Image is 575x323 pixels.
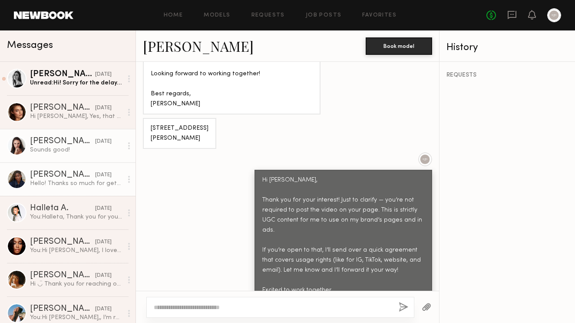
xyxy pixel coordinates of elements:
[262,175,424,305] div: Hi [PERSON_NAME], Thank you for your interest! Just to clarify — you’re not required to post the ...
[251,13,285,18] a: Requests
[30,146,122,154] div: Sounds good!
[30,171,95,179] div: [PERSON_NAME]
[95,171,112,179] div: [DATE]
[30,70,95,79] div: [PERSON_NAME]
[446,72,568,78] div: REQUESTS
[30,204,95,213] div: Halleta A.
[30,112,122,121] div: Hi [PERSON_NAME], Yes, that sounds great! So together, that would be $500, but I know you’re look...
[446,43,568,53] div: History
[30,246,122,255] div: You: Hi [PERSON_NAME], I love your content, it really aligns with the image and vision of IDRÉIS ...
[7,40,53,50] span: Messages
[95,305,112,313] div: [DATE]
[30,305,95,313] div: [PERSON_NAME]
[30,280,122,288] div: Hi ◡̈ Thank you for reaching out. My rate for what you are looking for starts at $500. I have a f...
[151,124,208,144] div: [STREET_ADDRESS] [PERSON_NAME]
[366,37,432,55] button: Book model
[164,13,183,18] a: Home
[204,13,230,18] a: Models
[30,271,95,280] div: [PERSON_NAME]
[95,71,112,79] div: [DATE]
[30,313,122,322] div: You: Hi [PERSON_NAME],, I’m reaching out from [GEOGRAPHIC_DATA] BEAUTÉ, a beauty brand that merge...
[95,238,112,246] div: [DATE]
[306,13,342,18] a: Job Posts
[30,104,95,112] div: [PERSON_NAME]
[30,137,95,146] div: [PERSON_NAME]
[366,42,432,49] a: Book model
[95,138,112,146] div: [DATE]
[30,79,122,87] div: Unread: Hi! Sorry for the delay, here’s my info! I can’t wait to work together! [PERSON_NAME] [ST...
[143,37,254,55] a: [PERSON_NAME]
[30,238,95,246] div: [PERSON_NAME]
[95,205,112,213] div: [DATE]
[30,179,122,188] div: Hello! Thanks so much for getting back to me! This sounds great 🩷 I would love to get a few quest...
[95,104,112,112] div: [DATE]
[95,272,112,280] div: [DATE]
[362,13,397,18] a: Favorites
[30,213,122,221] div: You: Halleta, Thank you for your interest! Just to clarify — you’re not required to post the vide...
